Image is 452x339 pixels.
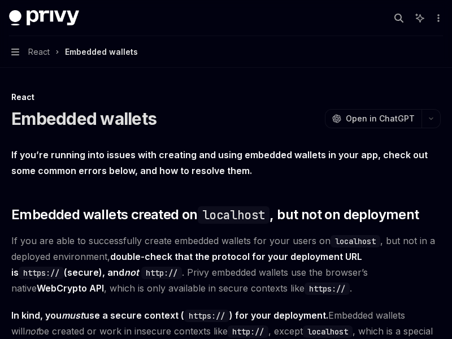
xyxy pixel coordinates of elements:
em: must [62,310,84,321]
div: Embedded wallets [65,45,138,59]
div: React [11,92,441,103]
code: http:// [141,267,182,279]
button: Open in ChatGPT [325,109,421,128]
code: http:// [228,325,268,338]
span: React [28,45,50,59]
code: localhost [331,235,380,247]
button: More actions [432,10,443,26]
h1: Embedded wallets [11,108,157,129]
code: https:// [184,310,229,322]
img: dark logo [9,10,79,26]
em: not [25,325,38,337]
span: Open in ChatGPT [346,113,415,124]
code: localhost [198,206,270,224]
code: https:// [305,282,350,295]
code: https:// [19,267,64,279]
span: If you are able to successfully create embedded wallets for your users on , but not in a deployed... [11,233,441,296]
strong: In kind, you use a secure context ( ) for your deployment. [11,310,328,321]
code: localhost [303,325,353,338]
em: not [124,267,139,278]
strong: If you’re running into issues with creating and using embedded wallets in your app, check out som... [11,149,428,176]
span: Embedded wallets created on , but not on deployment [11,206,419,224]
strong: double-check that the protocol for your deployment URL is (secure), and [11,251,362,278]
a: WebCrypto API [37,282,104,294]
